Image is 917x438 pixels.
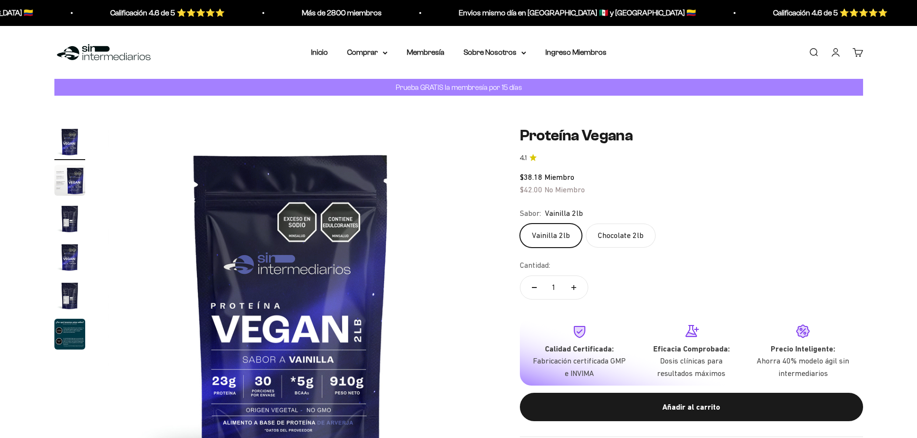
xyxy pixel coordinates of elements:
img: Proteína Vegana [54,319,85,350]
a: Ingreso Miembros [545,48,607,56]
img: Proteína Vegana [54,203,85,234]
p: Envios mismo día en [GEOGRAPHIC_DATA] 🇲🇽 y [GEOGRAPHIC_DATA] 🇨🇴 [456,7,693,19]
span: $42.00 [520,185,542,194]
label: Cantidad: [520,259,550,272]
button: Ir al artículo 1 [54,126,85,160]
p: Calificación 4.6 de 5 ⭐️⭐️⭐️⭐️⭐️ [770,7,885,19]
button: Ir al artículo 2 [54,165,85,199]
img: Proteína Vegana [54,280,85,311]
img: Proteína Vegana [54,165,85,196]
summary: Sobre Nosotros [464,46,526,59]
summary: Comprar [347,46,387,59]
button: Aumentar cantidad [560,276,588,299]
button: Ir al artículo 3 [54,203,85,237]
p: Fabricación certificada GMP e INVIMA [531,355,628,379]
strong: Precio Inteligente: [771,344,835,353]
span: $38.18 [520,173,542,181]
div: Añadir al carrito [539,401,844,413]
p: Dosis clínicas para resultados máximos [643,355,739,379]
img: Proteína Vegana [54,242,85,273]
a: Inicio [311,48,328,56]
h1: Proteína Vegana [520,126,863,145]
button: Ir al artículo 5 [54,280,85,314]
p: Prueba GRATIS la membresía por 15 días [393,81,524,93]
a: 4.14.1 de 5.0 estrellas [520,153,863,163]
span: No Miembro [544,185,585,194]
p: Calificación 4.6 de 5 ⭐️⭐️⭐️⭐️⭐️ [107,7,222,19]
button: Reducir cantidad [520,276,548,299]
span: 4.1 [520,153,527,163]
button: Ir al artículo 6 [54,319,85,352]
p: Más de 2800 miembros [299,7,379,19]
button: Ir al artículo 4 [54,242,85,275]
span: Vainilla 2lb [545,207,583,220]
button: Añadir al carrito [520,393,863,422]
legend: Sabor: [520,207,541,220]
img: Proteína Vegana [54,126,85,157]
p: Ahorra 40% modelo ágil sin intermediarios [755,355,851,379]
strong: Calidad Certificada: [545,344,614,353]
a: Membresía [407,48,444,56]
span: Miembro [544,173,574,181]
strong: Eficacia Comprobada: [653,344,730,353]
